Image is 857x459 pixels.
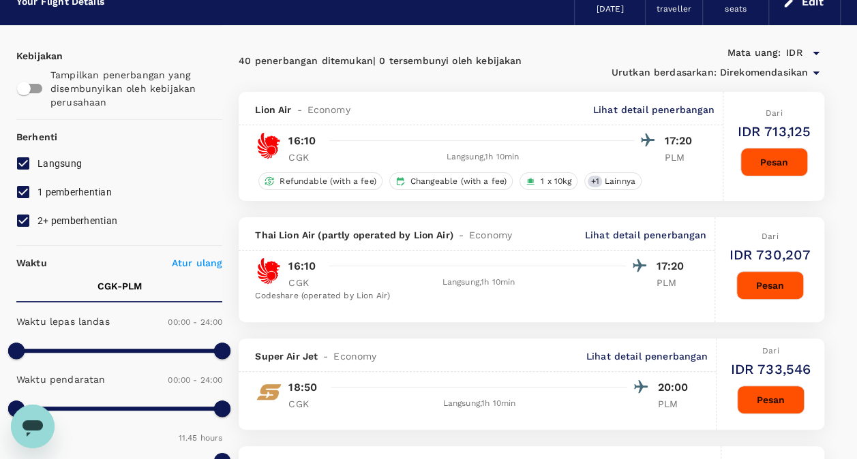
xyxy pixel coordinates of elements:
img: IU [255,379,282,406]
div: Changeable (with a fee) [389,172,513,190]
div: seats [725,3,747,16]
div: 1 x 10kg [520,172,577,190]
h6: IDR 713,125 [737,121,811,142]
p: CGK - PLM [97,279,142,293]
p: 16:10 [288,133,316,149]
p: Lihat detail penerbangan [593,103,715,116]
h6: IDR 733,546 [730,358,811,380]
span: - [318,349,333,363]
h6: IDR 730,207 [729,244,811,266]
span: Mata uang : [727,46,781,61]
p: Lihat detail penerbangan [585,228,707,242]
span: - [453,228,469,242]
button: Pesan [737,385,805,414]
span: + 1 [588,176,601,187]
span: Lainnya [599,176,641,187]
p: PLM [657,397,691,411]
span: - [291,103,307,116]
p: Waktu [16,256,47,270]
div: Codeshare (operated by Lion Air) [255,289,690,303]
span: 11.45 hours [179,433,223,443]
p: Atur ulang [172,256,223,270]
span: 00:00 - 24:00 [168,317,222,327]
p: 17:20 [664,133,698,149]
strong: Berhenti [16,131,57,142]
p: 17:20 [656,258,690,274]
span: Dari [762,232,779,241]
span: 1 pemberhentian [37,187,112,197]
img: SL [255,257,282,285]
p: 16:10 [288,258,316,274]
span: Lion Air [255,103,291,116]
div: 40 penerbangan ditemukan | 0 tersembunyi oleh kebijakan [239,54,531,69]
p: Waktu pendaratan [16,373,105,386]
span: Direkomendasikan [720,65,808,80]
p: Waktu lepas landas [16,315,110,328]
iframe: Button to launch messaging window [11,405,55,448]
span: Economy [333,349,376,363]
span: Economy [307,103,350,116]
div: +1Lainnya [584,172,641,190]
div: Refundable (with a fee) [258,172,382,190]
img: JT [255,132,282,159]
span: Dari [762,346,779,355]
span: Refundable (with a fee) [274,176,381,187]
div: [DATE] [597,3,624,16]
span: Changeable (with a fee) [405,176,512,187]
span: Dari [766,108,783,118]
p: PLM [656,276,690,289]
button: Pesan [736,271,804,300]
p: Kebijakan [16,49,29,63]
div: Langsung , 1h 10min [331,151,634,164]
div: Langsung , 1h 10min [331,397,627,411]
span: 2+ pemberhentian [37,215,117,226]
p: CGK [288,276,322,289]
p: PLM [664,151,698,164]
p: CGK [288,397,322,411]
span: Super Air Jet [255,349,318,363]
span: 1 x 10kg [535,176,577,187]
button: Open [807,44,826,63]
span: Economy [469,228,512,242]
p: Tampilkan penerbangan yang disembunyikan oleh kebijakan perusahaan [50,68,213,109]
p: CGK [288,151,322,164]
span: 00:00 - 24:00 [168,375,222,385]
p: 18:50 [288,379,317,396]
button: Pesan [740,148,808,176]
span: Thai Lion Air (partly operated by Lion Air) [255,228,453,242]
span: Langsung [37,158,82,169]
span: Urutkan berdasarkan : [612,65,717,80]
div: traveller [657,3,691,16]
p: Lihat detail penerbangan [586,349,708,363]
p: 20:00 [657,379,691,396]
div: Langsung , 1h 10min [331,276,626,289]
